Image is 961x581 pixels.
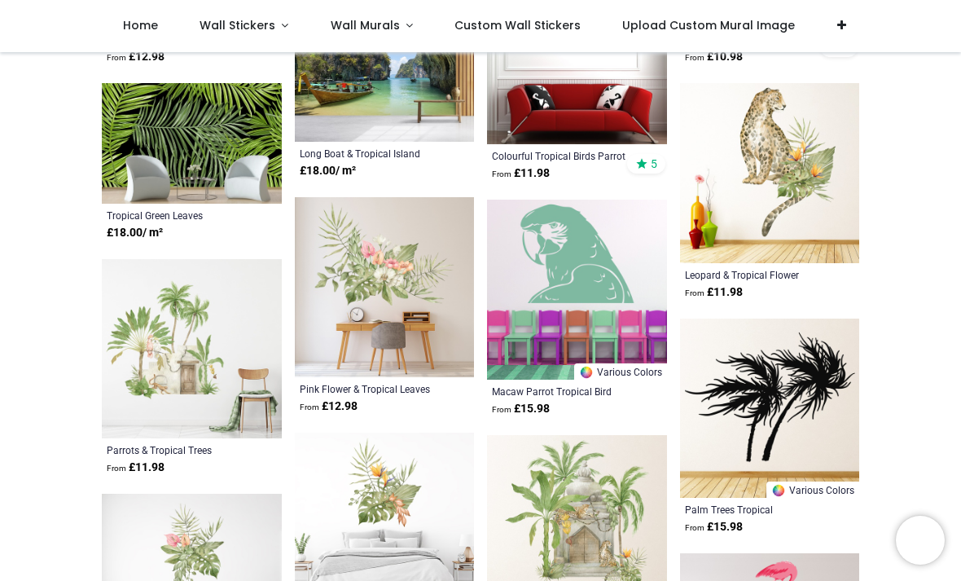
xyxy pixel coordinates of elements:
[107,209,243,222] a: Tropical Green Leaves Wallpaper
[685,53,704,62] span: From
[102,83,282,204] img: Tropical Green Leaves Wall Mural Wallpaper
[300,147,436,160] a: Long Boat & Tropical Island Wallpaper
[107,464,126,473] span: From
[685,288,704,297] span: From
[685,284,743,301] strong: £ 11.98
[771,483,786,498] img: Color Wheel
[107,225,163,241] strong: £ 18.00 / m²
[107,49,165,65] strong: £ 12.98
[107,53,126,62] span: From
[492,149,628,162] a: Colourful Tropical Birds Parrot
[685,523,704,532] span: From
[492,385,628,398] a: Macaw Parrot Tropical Bird
[492,401,550,417] strong: £ 15.98
[300,398,358,415] strong: £ 12.98
[766,482,859,498] a: Various Colors
[454,17,581,33] span: Custom Wall Stickers
[492,169,511,178] span: From
[102,259,282,439] img: Parrots & Tropical Trees Wall Sticker
[295,22,475,143] img: Long Boat & Tropical Island Wall Mural Wallpaper
[680,319,860,499] img: Palm Trees Tropical Wall Sticker
[200,17,275,33] span: Wall Stickers
[685,268,821,281] a: Leopard & Tropical Flower
[300,403,319,412] span: From
[685,49,743,65] strong: £ 10.98
[896,516,945,565] iframe: Brevo live chat
[300,382,436,395] a: Pink Flower & Tropical Leaves Floral Decor
[123,17,158,33] span: Home
[492,405,511,414] span: From
[300,163,356,179] strong: £ 18.00 / m²
[685,519,743,535] strong: £ 15.98
[331,17,400,33] span: Wall Murals
[680,83,860,263] img: Leopard & Tropical Flower Wall Sticker
[295,197,475,377] img: Pink Flower & Tropical Leaves Floral Decor Wall Sticker
[622,17,795,33] span: Upload Custom Mural Image
[685,503,821,516] a: Palm Trees Tropical
[492,165,550,182] strong: £ 11.98
[651,156,657,171] span: 5
[487,200,667,380] img: Macaw Parrot Tropical Bird Wall Sticker
[107,460,165,476] strong: £ 11.98
[579,365,594,380] img: Color Wheel
[107,443,243,456] a: Parrots & Tropical Trees
[574,363,667,380] a: Various Colors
